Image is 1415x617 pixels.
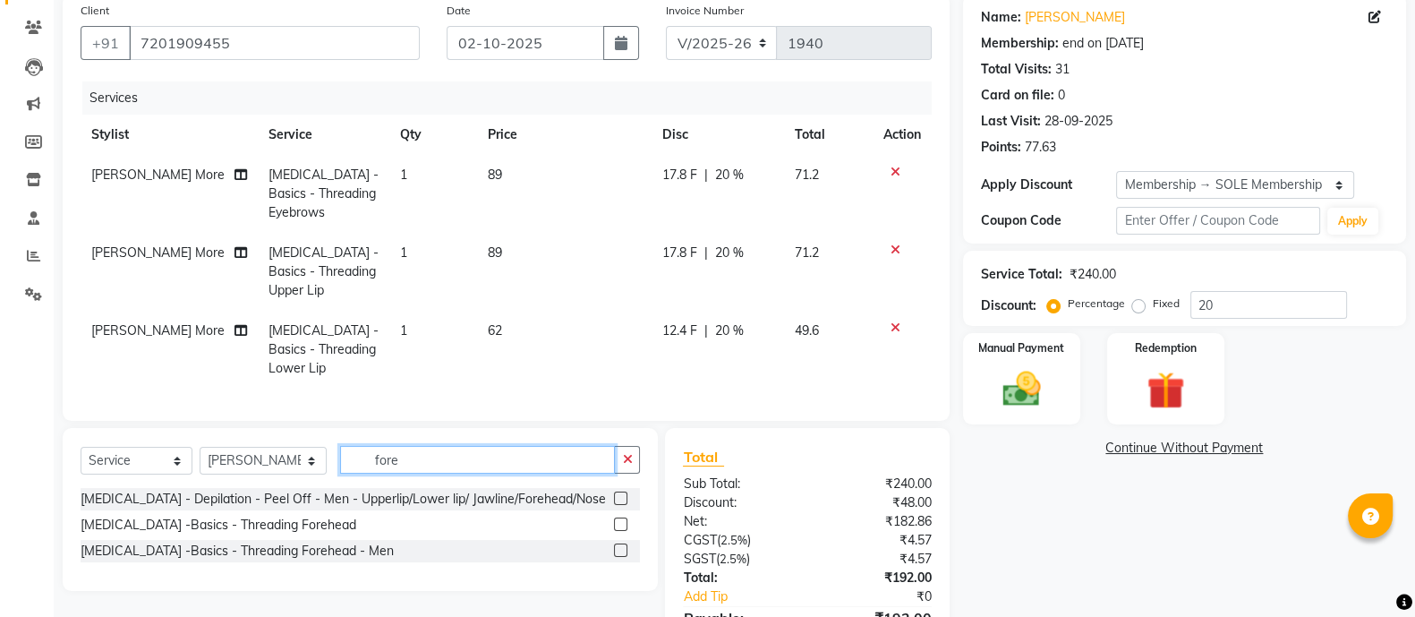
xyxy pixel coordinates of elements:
[258,115,389,155] th: Service
[81,3,109,19] label: Client
[662,321,697,340] span: 12.4 F
[669,475,807,493] div: Sub Total:
[1062,34,1144,53] div: end on [DATE]
[981,8,1021,27] div: Name:
[683,448,724,467] span: Total
[1327,208,1378,235] button: Apply
[981,176,1117,194] div: Apply Discount
[719,552,746,566] span: 2.5%
[807,512,945,531] div: ₹182.86
[807,475,945,493] div: ₹240.00
[807,531,945,550] div: ₹4.57
[269,322,379,376] span: [MEDICAL_DATA] -Basics - Threading Lower Lip
[400,244,407,261] span: 1
[981,138,1021,157] div: Points:
[831,587,945,606] div: ₹0
[795,167,819,183] span: 71.2
[1055,60,1070,79] div: 31
[488,167,502,183] span: 89
[683,551,715,567] span: SGST
[91,167,225,183] span: [PERSON_NAME] More
[81,26,131,60] button: +91
[1025,8,1125,27] a: [PERSON_NAME]
[978,340,1064,356] label: Manual Payment
[652,115,784,155] th: Disc
[981,296,1036,315] div: Discount:
[704,166,708,184] span: |
[807,550,945,569] div: ₹4.57
[784,115,873,155] th: Total
[662,166,697,184] span: 17.8 F
[488,244,502,261] span: 89
[91,322,225,338] span: [PERSON_NAME] More
[669,512,807,531] div: Net:
[81,516,356,535] div: [MEDICAL_DATA] -Basics - Threading Forehead
[400,167,407,183] span: 1
[129,26,420,60] input: Search by Name/Mobile/Email/Code
[704,321,708,340] span: |
[340,446,615,474] input: Search or Scan
[1025,138,1056,157] div: 77.63
[795,244,819,261] span: 71.2
[704,244,708,262] span: |
[807,493,945,512] div: ₹48.00
[666,3,744,19] label: Invoice Number
[488,322,502,338] span: 62
[91,244,225,261] span: [PERSON_NAME] More
[447,3,471,19] label: Date
[269,167,379,220] span: [MEDICAL_DATA] -Basics - Threading Eyebrows
[873,115,932,155] th: Action
[807,569,945,587] div: ₹192.00
[400,322,407,338] span: 1
[81,542,394,561] div: [MEDICAL_DATA] -Basics - Threading Forehead - Men
[662,244,697,262] span: 17.8 F
[1135,340,1197,356] label: Redemption
[683,532,716,548] span: CGST
[81,115,258,155] th: Stylist
[981,86,1054,105] div: Card on file:
[1116,207,1320,235] input: Enter Offer / Coupon Code
[669,550,807,569] div: ( )
[715,166,744,184] span: 20 %
[795,322,819,338] span: 49.6
[1070,265,1116,284] div: ₹240.00
[477,115,652,155] th: Price
[981,112,1041,131] div: Last Visit:
[81,490,606,509] div: [MEDICAL_DATA] - Depilation - Peel Off - Men - Upperlip/Lower lip/ Jawline/Forehead/Nose
[669,493,807,512] div: Discount:
[981,34,1059,53] div: Membership:
[269,244,379,298] span: [MEDICAL_DATA] -Basics - Threading Upper Lip
[1044,112,1112,131] div: 28-09-2025
[981,211,1117,230] div: Coupon Code
[991,367,1052,411] img: _cash.svg
[981,265,1062,284] div: Service Total:
[669,531,807,550] div: ( )
[1135,367,1196,414] img: _gift.svg
[1058,86,1065,105] div: 0
[669,569,807,587] div: Total:
[715,244,744,262] span: 20 %
[669,587,830,606] a: Add Tip
[1068,296,1125,312] label: Percentage
[981,60,1052,79] div: Total Visits:
[389,115,477,155] th: Qty
[715,321,744,340] span: 20 %
[720,533,746,547] span: 2.5%
[967,439,1402,458] a: Continue Without Payment
[82,81,945,115] div: Services
[1153,296,1180,312] label: Fixed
